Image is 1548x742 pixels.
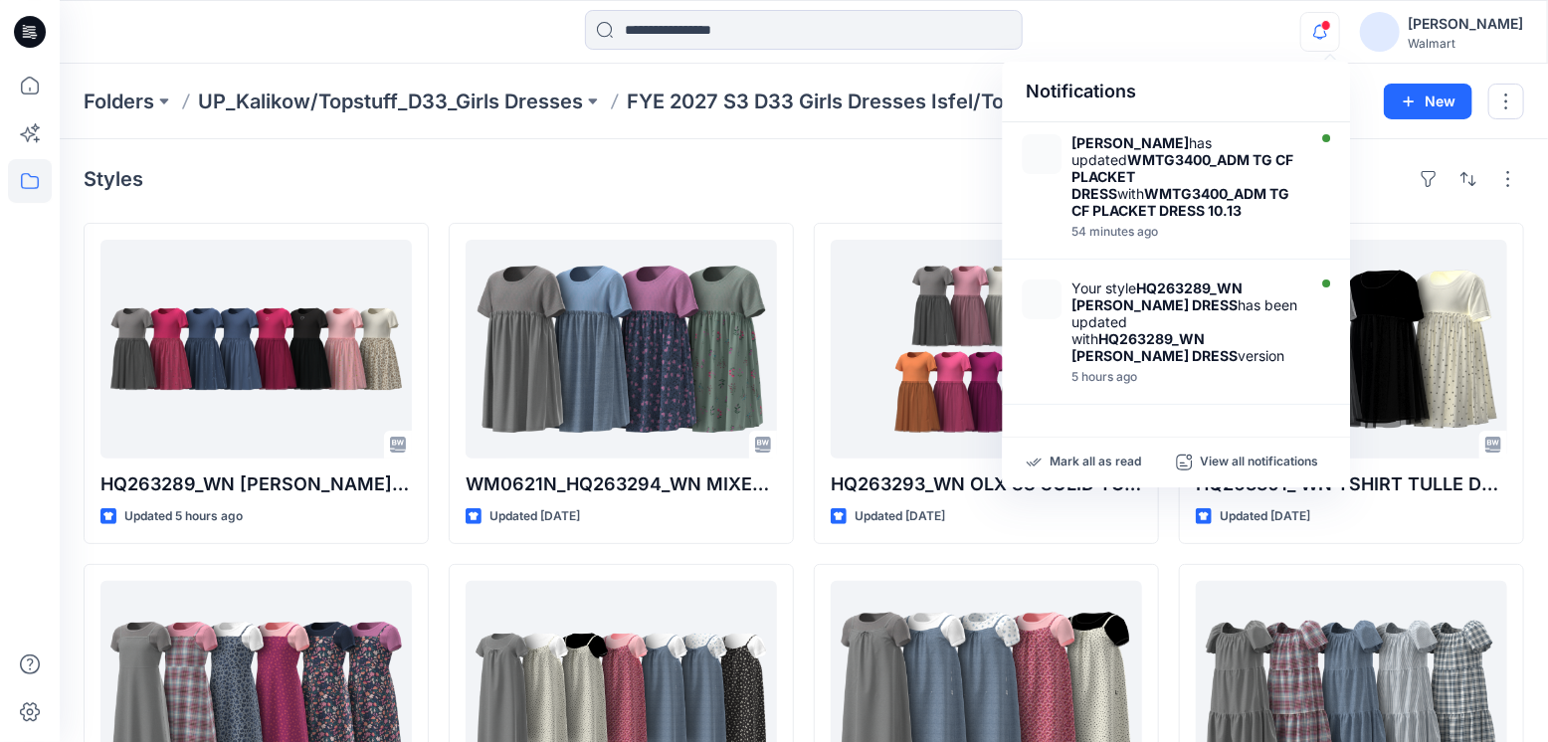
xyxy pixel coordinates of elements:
[124,506,243,527] p: Updated 5 hours ago
[1071,134,1300,219] div: has updated with
[1071,279,1243,313] strong: HQ263289_WN [PERSON_NAME] DRESS
[1071,225,1300,239] div: Monday, October 13, 2025 19:38
[1002,62,1350,122] div: Notifications
[198,88,583,115] a: UP_Kalikow/Topstuff_D33_Girls Dresses
[1071,370,1300,384] div: Monday, October 13, 2025 15:34
[1071,134,1189,151] strong: [PERSON_NAME]
[855,506,945,527] p: Updated [DATE]
[627,88,1056,115] p: FYE 2027 S3 D33 Girls Dresses Isfel/Topstuff
[489,506,580,527] p: Updated [DATE]
[466,470,777,498] p: WM0621N_HQ263294_WN MIXED MEDIA DRESS 2
[84,88,154,115] a: Folders
[1384,84,1472,119] button: New
[1220,506,1310,527] p: Updated [DATE]
[1408,12,1523,36] div: [PERSON_NAME]
[1050,454,1141,471] p: Mark all as read
[1408,36,1523,51] div: Walmart
[1196,470,1507,498] p: HQ263301_ WN TSHIRT TULLE DRESS
[1196,240,1507,459] a: HQ263301_ WN TSHIRT TULLE DRESS
[466,240,777,459] a: WM0621N_HQ263294_WN MIXED MEDIA DRESS 2
[1200,454,1318,471] p: View all notifications
[1071,185,1289,219] strong: WMTG3400_ADM TG CF PLACKET DRESS 10.13
[1071,279,1300,364] div: Your style has been updated with version
[1022,134,1062,174] img: WMTG3400_ADM TG CF PLACKET DRESS 10.13
[1360,12,1400,52] img: avatar
[1071,330,1238,364] strong: HQ263289_WN [PERSON_NAME] DRESS
[100,470,412,498] p: HQ263289_WN [PERSON_NAME] DRESS
[100,240,412,459] a: HQ263289_WN SS TUTU DRESS
[1071,151,1293,202] strong: WMTG3400_ADM TG CF PLACKET DRESS
[84,167,143,191] h4: Styles
[831,240,1142,459] a: HQ263293_WN OLX SS SOLID TUTU DRESS
[1022,279,1062,319] img: HQ263289_WN SS TUTU DRESS
[831,470,1142,498] p: HQ263293_WN OLX SS SOLID TUTU DRESS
